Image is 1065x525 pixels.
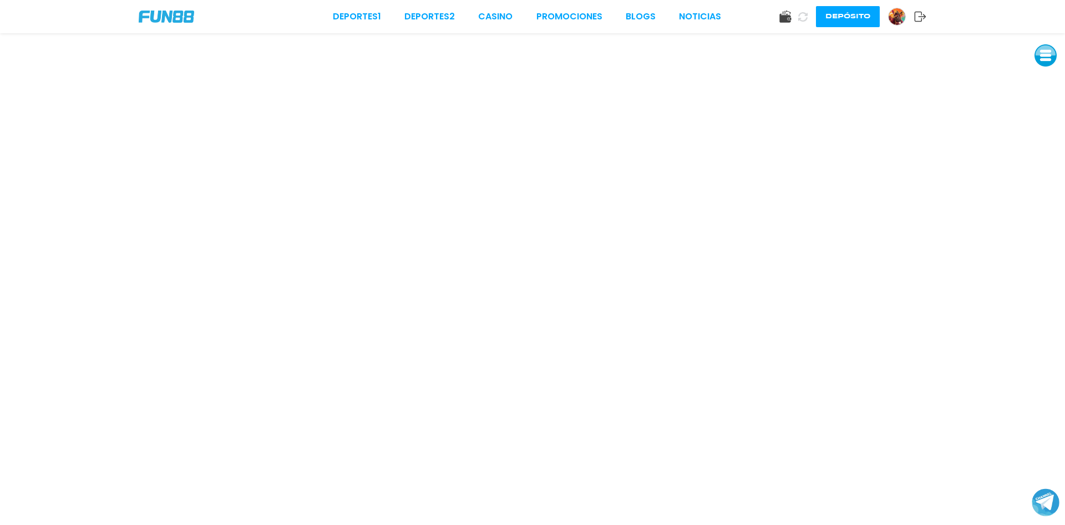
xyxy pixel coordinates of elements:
[889,8,905,25] img: Avatar
[139,11,194,23] img: Company Logo
[626,10,656,23] a: BLOGS
[1032,488,1059,517] button: Join telegram channel
[404,10,455,23] a: Deportes2
[816,6,880,27] button: Depósito
[536,10,602,23] a: Promociones
[333,10,381,23] a: Deportes1
[679,10,721,23] a: NOTICIAS
[888,8,914,26] a: Avatar
[478,10,513,23] a: CASINO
